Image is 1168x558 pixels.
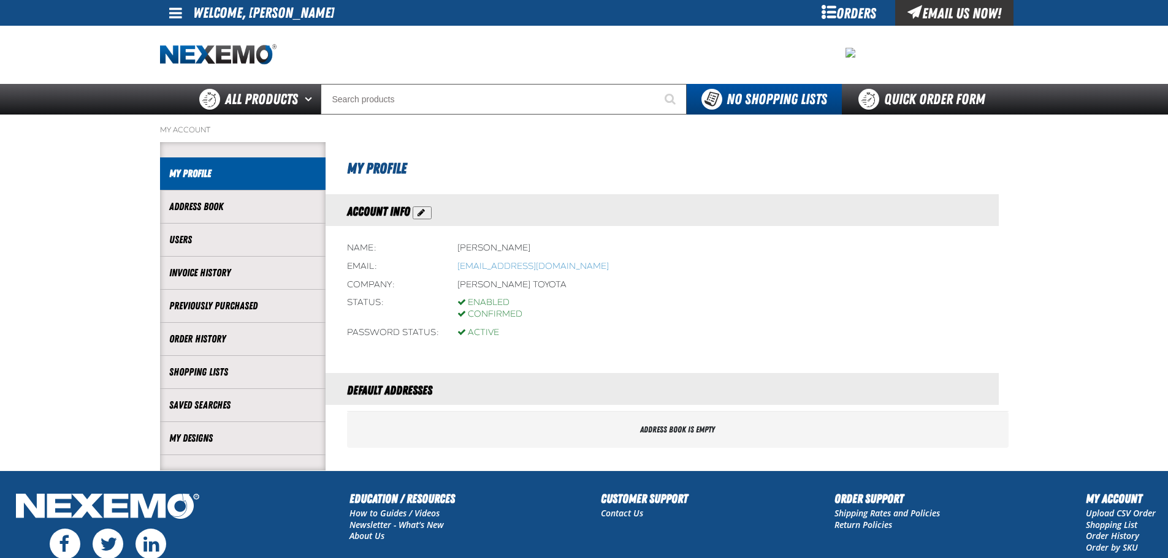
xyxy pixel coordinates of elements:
div: [PERSON_NAME] [457,243,530,254]
div: [PERSON_NAME] Toyota [457,279,567,291]
h2: My Account [1086,489,1156,508]
button: Start Searching [656,84,687,115]
a: Opens a default email client to write an email to vtoreceptionist@vtaig.com [457,261,609,271]
a: Shipping Rates and Policies [834,507,940,519]
h2: Education / Resources [349,489,455,508]
div: Password status [347,327,439,339]
button: Open All Products pages [300,84,321,115]
h2: Order Support [834,489,940,508]
a: How to Guides / Videos [349,507,440,519]
button: Action Edit Account Information [413,206,432,219]
a: Previously Purchased [169,299,316,313]
img: Nexemo Logo [12,489,203,526]
span: Account Info [347,204,410,219]
a: My Designs [169,431,316,445]
a: Quick Order Form [842,84,1008,115]
a: My Account [160,125,210,135]
div: Email [347,261,439,273]
img: 2478c7e4e0811ca5ea97a8c95d68d55a.jpeg [845,48,855,58]
span: No Shopping Lists [727,91,827,108]
a: Order by SKU [1086,541,1138,553]
a: Shopping List [1086,519,1137,530]
span: All Products [225,88,298,110]
a: Upload CSV Order [1086,507,1156,519]
div: Confirmed [457,309,522,320]
a: About Us [349,530,384,541]
a: Invoice History [169,266,316,280]
div: Company [347,279,439,291]
a: Address Book [169,200,316,214]
a: My Profile [169,167,316,181]
a: Contact Us [601,507,643,519]
span: Default Addresses [347,383,432,398]
nav: Breadcrumbs [160,125,1009,135]
a: Order History [169,332,316,346]
a: Newsletter - What's New [349,519,444,530]
div: Enabled [457,297,522,309]
a: Return Policies [834,519,892,530]
a: Saved Searches [169,398,316,412]
a: Order History [1086,530,1139,541]
input: Search [321,84,687,115]
bdo: [EMAIL_ADDRESS][DOMAIN_NAME] [457,261,609,271]
a: Home [160,44,277,66]
button: You do not have available Shopping Lists. Open to Create a New List [687,84,842,115]
div: Active [457,327,499,339]
div: Status [347,297,439,320]
h2: Customer Support [601,489,688,508]
div: Address book is empty [347,412,1009,448]
div: Name [347,243,439,254]
a: Users [169,233,316,247]
span: My Profile [347,160,407,177]
img: Nexemo logo [160,44,277,66]
a: Shopping Lists [169,365,316,379]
